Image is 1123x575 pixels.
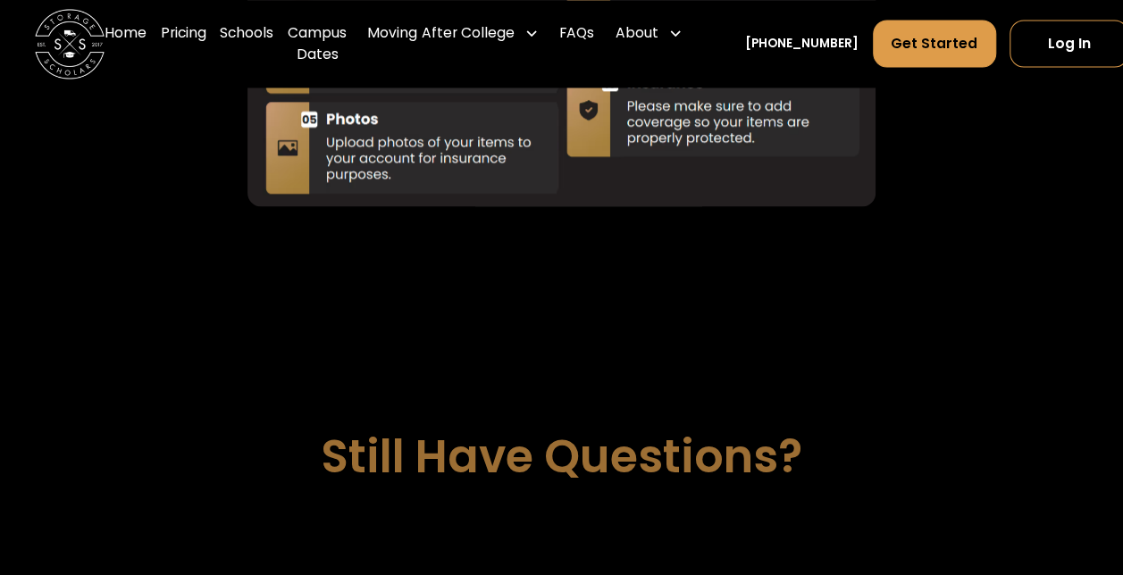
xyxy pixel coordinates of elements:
[35,9,105,79] img: Storage Scholars main logo
[608,9,690,58] div: About
[873,20,996,67] a: Get Started
[616,22,658,43] div: About
[559,9,594,79] a: FAQs
[105,9,147,79] a: Home
[288,9,347,79] a: Campus Dates
[35,9,105,79] a: home
[161,9,206,79] a: Pricing
[367,22,514,43] div: Moving After College
[220,9,273,79] a: Schools
[321,430,802,485] h2: Still Have Questions?
[745,35,859,54] a: [PHONE_NUMBER]
[361,9,546,58] div: Moving After College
